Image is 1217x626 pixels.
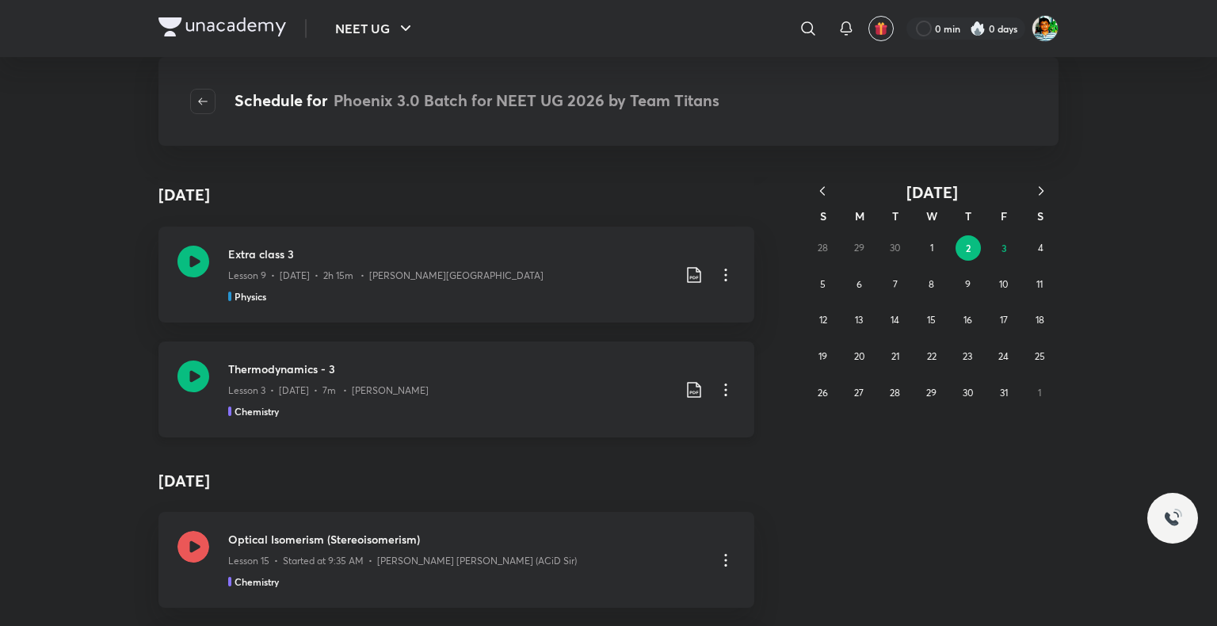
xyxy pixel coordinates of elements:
[334,90,719,111] span: Phoenix 3.0 Batch for NEET UG 2026 by Team Titans
[893,278,898,290] abbr: October 7, 2025
[966,242,971,254] abbr: October 2, 2025
[1027,272,1052,297] button: October 11, 2025
[919,344,944,369] button: October 22, 2025
[927,314,936,326] abbr: October 15, 2025
[991,307,1017,333] button: October 17, 2025
[235,289,266,303] h5: Physics
[965,208,971,223] abbr: Thursday
[820,208,826,223] abbr: Sunday
[1027,307,1052,333] button: October 18, 2025
[906,181,958,203] span: [DATE]
[999,278,1008,290] abbr: October 10, 2025
[883,380,908,406] button: October 28, 2025
[963,314,972,326] abbr: October 16, 2025
[326,13,425,44] button: NEET UG
[854,350,864,362] abbr: October 20, 2025
[991,380,1017,406] button: October 31, 2025
[228,246,672,262] h3: Extra class 3
[890,387,900,399] abbr: October 28, 2025
[955,380,980,406] button: October 30, 2025
[1027,344,1052,369] button: October 25, 2025
[991,272,1017,297] button: October 10, 2025
[846,380,872,406] button: October 27, 2025
[1000,387,1008,399] abbr: October 31, 2025
[970,21,986,36] img: streak
[891,350,899,362] abbr: October 21, 2025
[158,17,286,40] a: Company Logo
[158,342,754,437] a: Thermodynamics - 3Lesson 3 • [DATE] • 7m • [PERSON_NAME]Chemistry
[228,384,429,398] p: Lesson 3 • [DATE] • 7m • [PERSON_NAME]
[840,182,1024,202] button: [DATE]
[811,307,836,333] button: October 12, 2025
[874,21,888,36] img: avatar
[1032,15,1059,42] img: Mehul Ghosh
[228,269,544,283] p: Lesson 9 • [DATE] • 2h 15m • [PERSON_NAME][GEOGRAPHIC_DATA]
[926,387,937,399] abbr: October 29, 2025
[819,314,827,326] abbr: October 12, 2025
[991,344,1017,369] button: October 24, 2025
[854,387,864,399] abbr: October 27, 2025
[926,208,937,223] abbr: Wednesday
[1036,278,1043,290] abbr: October 11, 2025
[930,242,933,254] abbr: October 1, 2025
[963,350,972,362] abbr: October 23, 2025
[955,344,980,369] button: October 23, 2025
[228,531,704,548] h3: Optical Isomerism (Stereoisomerism)
[811,380,836,406] button: October 26, 2025
[919,307,944,333] button: October 15, 2025
[1028,235,1053,261] button: October 4, 2025
[855,208,864,223] abbr: Monday
[856,278,862,290] abbr: October 6, 2025
[158,183,210,207] h4: [DATE]
[992,235,1017,261] button: October 3, 2025
[158,512,754,608] a: Optical Isomerism (Stereoisomerism)Lesson 15 • Started at 9:35 AM • [PERSON_NAME] [PERSON_NAME] (...
[998,350,1009,362] abbr: October 24, 2025
[883,272,908,297] button: October 7, 2025
[1037,208,1043,223] abbr: Saturday
[811,344,836,369] button: October 19, 2025
[1035,350,1045,362] abbr: October 25, 2025
[1001,208,1007,223] abbr: Friday
[846,307,872,333] button: October 13, 2025
[228,361,672,377] h3: Thermodynamics - 3
[855,314,863,326] abbr: October 13, 2025
[820,278,826,290] abbr: October 5, 2025
[235,404,279,418] h5: Chemistry
[811,272,836,297] button: October 5, 2025
[228,554,577,568] p: Lesson 15 • Started at 9:35 AM • [PERSON_NAME] [PERSON_NAME] (ACiD Sir)
[1036,314,1044,326] abbr: October 18, 2025
[919,380,944,406] button: October 29, 2025
[235,89,719,114] h4: Schedule for
[818,350,827,362] abbr: October 19, 2025
[1001,242,1007,254] abbr: October 3, 2025
[158,456,754,506] h4: [DATE]
[963,387,973,399] abbr: October 30, 2025
[818,387,828,399] abbr: October 26, 2025
[955,307,980,333] button: October 16, 2025
[158,17,286,36] img: Company Logo
[892,208,898,223] abbr: Tuesday
[883,344,908,369] button: October 21, 2025
[1000,314,1008,326] abbr: October 17, 2025
[846,344,872,369] button: October 20, 2025
[868,16,894,41] button: avatar
[1038,242,1043,254] abbr: October 4, 2025
[919,272,944,297] button: October 8, 2025
[891,314,899,326] abbr: October 14, 2025
[158,227,754,323] a: Extra class 3Lesson 9 • [DATE] • 2h 15m • [PERSON_NAME][GEOGRAPHIC_DATA]Physics
[1163,509,1182,528] img: ttu
[919,235,944,261] button: October 1, 2025
[846,272,872,297] button: October 6, 2025
[965,278,971,290] abbr: October 9, 2025
[883,307,908,333] button: October 14, 2025
[927,350,937,362] abbr: October 22, 2025
[955,272,980,297] button: October 9, 2025
[929,278,934,290] abbr: October 8, 2025
[235,574,279,589] h5: Chemistry
[956,235,981,261] button: October 2, 2025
